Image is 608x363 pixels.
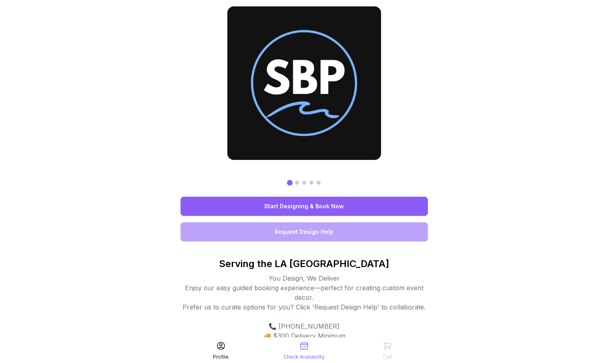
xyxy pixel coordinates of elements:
[283,354,325,360] div: Check Availability
[383,354,392,360] div: Cart
[181,273,428,360] div: You Design, We Deliver Enjoy our easy guided booking experience—perfect for creating custom event...
[213,354,229,360] div: Profile
[181,222,428,241] a: Request Design Help
[181,197,428,216] a: Start Designing & Book Now
[181,257,428,270] p: Serving the LA [GEOGRAPHIC_DATA]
